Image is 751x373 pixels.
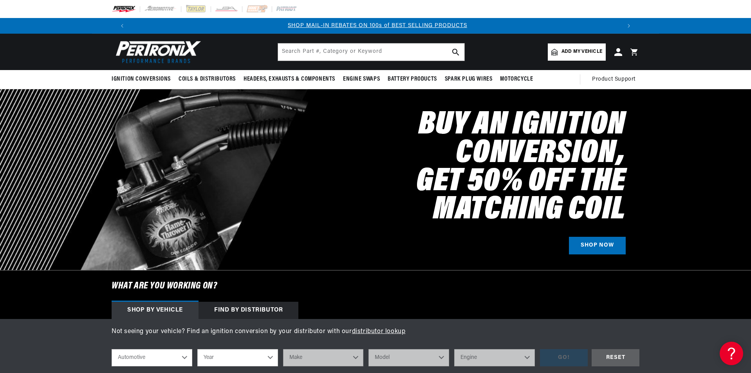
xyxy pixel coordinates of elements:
[368,349,449,366] select: Model
[283,349,364,366] select: Make
[132,22,623,30] div: Announcement
[592,75,635,84] span: Product Support
[92,270,659,302] h6: What are you working on?
[454,349,535,366] select: Engine
[199,302,298,319] div: Find by Distributor
[496,70,537,88] summary: Motorcycle
[132,22,623,30] div: 2 of 3
[561,48,602,56] span: Add my vehicle
[175,70,240,88] summary: Coils & Distributors
[112,38,202,65] img: Pertronix
[112,327,639,337] p: Not seeing your vehicle? Find an ignition conversion by your distributor with our
[114,18,130,34] button: Translation missing: en.sections.announcements.previous_announcement
[244,75,335,83] span: Headers, Exhausts & Components
[569,237,626,254] a: SHOP NOW
[388,75,437,83] span: Battery Products
[240,70,339,88] summary: Headers, Exhausts & Components
[112,75,171,83] span: Ignition Conversions
[291,111,626,224] h2: Buy an Ignition Conversion, Get 50% off the Matching Coil
[500,75,533,83] span: Motorcycle
[112,70,175,88] summary: Ignition Conversions
[447,43,464,61] button: search button
[278,43,464,61] input: Search Part #, Category or Keyword
[112,349,192,366] select: Ride Type
[445,75,493,83] span: Spark Plug Wires
[352,328,406,335] a: distributor lookup
[548,43,606,61] a: Add my vehicle
[592,70,639,89] summary: Product Support
[441,70,496,88] summary: Spark Plug Wires
[92,18,659,34] slideshow-component: Translation missing: en.sections.announcements.announcement_bar
[179,75,236,83] span: Coils & Distributors
[592,349,639,367] div: RESET
[197,349,278,366] select: Year
[621,18,637,34] button: Translation missing: en.sections.announcements.next_announcement
[339,70,384,88] summary: Engine Swaps
[343,75,380,83] span: Engine Swaps
[288,23,467,29] a: SHOP MAIL-IN REBATES ON 100s of BEST SELLING PRODUCTS
[384,70,441,88] summary: Battery Products
[112,302,199,319] div: Shop by vehicle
